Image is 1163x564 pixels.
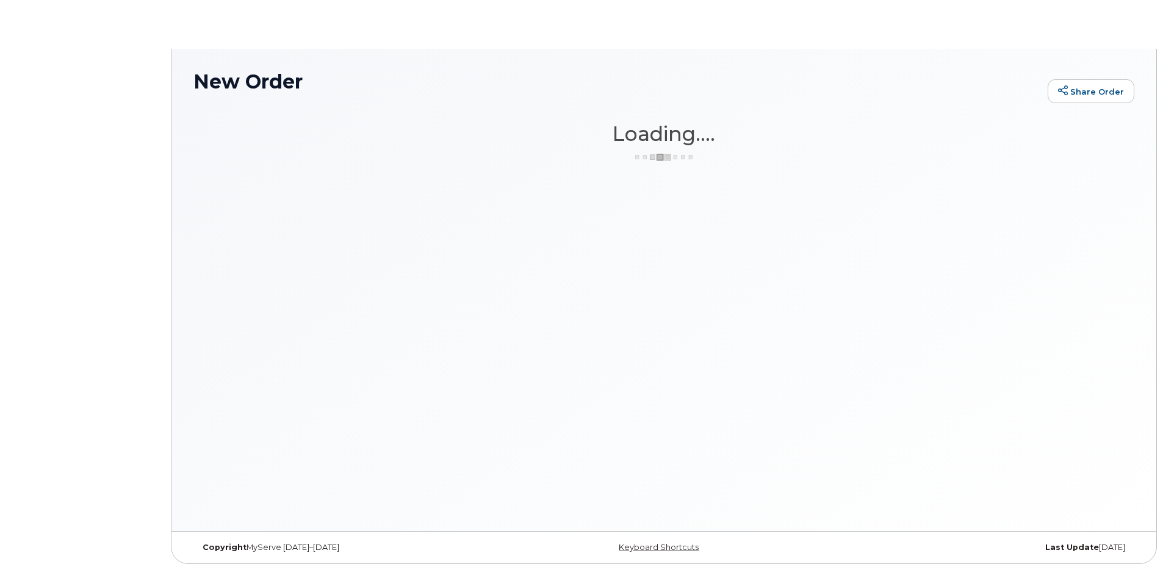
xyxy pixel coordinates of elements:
div: MyServe [DATE]–[DATE] [193,543,507,552]
strong: Copyright [203,543,247,552]
h1: Loading.... [193,123,1134,145]
div: [DATE] [821,543,1134,552]
img: ajax-loader-3a6953c30dc77f0bf724df975f13086db4f4c1262e45940f03d1251963f1bf2e.gif [633,153,694,162]
a: Share Order [1048,79,1134,104]
h1: New Order [193,71,1042,92]
a: Keyboard Shortcuts [619,543,699,552]
strong: Last Update [1045,543,1099,552]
